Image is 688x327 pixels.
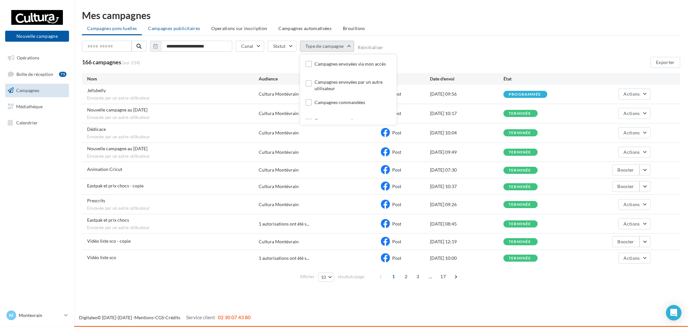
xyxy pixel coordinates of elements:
span: Nouvelle campagne au 11-08-2025 [87,146,147,151]
button: Booster [612,164,640,175]
span: 02 30 07 43 80 [218,314,251,320]
div: 75 [59,72,66,77]
span: Eastpak et prix chocs - copie [87,183,144,188]
span: Actions [624,255,640,261]
span: Campagnes [16,88,39,93]
span: Actions [624,202,640,207]
span: Campagnes automatisées [279,26,332,31]
div: Cultura Montévrain [259,130,299,136]
button: Actions [618,253,651,264]
span: Médiathèque [16,104,43,109]
button: Réinitialiser [358,45,384,50]
span: Vidéo liste sco [87,255,116,260]
button: Statut [268,41,296,52]
div: [DATE] 08:45 [430,221,504,227]
button: Type de campagne [300,41,354,52]
div: terminée [509,256,531,260]
span: © [DATE]-[DATE] - - - [79,315,251,320]
div: Open Intercom Messenger [666,305,682,321]
span: Actions [624,149,640,155]
div: terminée [509,203,531,207]
div: Nom [87,76,259,82]
div: [DATE] 09:56 [430,91,504,97]
div: terminée [509,111,531,116]
div: Cultura Montévrain [259,91,299,97]
span: Actions [624,130,640,135]
span: Vidéo liste sco - copie [87,238,131,244]
button: Booster [612,181,640,192]
div: Mes campagnes [82,10,680,20]
span: Boîte de réception [16,71,53,77]
div: Canal [381,76,430,82]
div: terminée [509,222,531,226]
div: Date d'envoi [430,76,504,82]
span: Dédicace [87,126,106,132]
span: Envoyée par un autre utilisateur [87,134,259,140]
span: 2 [401,271,411,282]
span: Post [392,255,401,261]
span: Nouvelle campagne au 26-08-2025 [87,107,147,112]
span: Afficher [300,274,314,280]
div: terminée [509,150,531,154]
span: Envoyée par un autre utilisateur [87,95,259,101]
span: 3 [413,271,423,282]
a: Calendrier [4,116,70,130]
a: CGS [155,315,164,320]
span: Post [392,167,401,173]
span: Calendrier [16,120,38,125]
span: 1 [388,271,399,282]
div: terminée [509,185,531,189]
span: Post [392,184,401,189]
a: Crédits [165,315,180,320]
p: Montevrain [19,312,62,319]
div: Cultura Montévrain [259,238,299,245]
span: M [9,312,14,319]
span: Actions [624,221,640,227]
div: Cultura Montévrain [259,110,299,117]
button: Nouvelle campagne [5,31,69,42]
div: Audience [259,76,381,82]
button: Actions [618,199,651,210]
div: [DATE] 10:04 [430,130,504,136]
div: Campagnes commandées [314,99,365,106]
div: programmée [509,92,541,97]
span: Opérations [17,55,39,60]
a: Médiathèque [4,100,70,113]
div: Campagnes envoyées par mon gestionnaire [314,117,391,130]
a: Digitaleo [79,315,97,320]
span: Post [392,91,401,97]
a: Opérations [4,51,70,65]
span: Post [392,202,401,207]
div: Cultura Montévrain [259,167,299,173]
div: [DATE] 12:19 [430,238,504,245]
span: Operations sur inscription [211,26,267,31]
button: Booster [612,236,640,247]
a: Campagnes [4,84,70,97]
a: Mentions [135,315,154,320]
span: 1 autorisations ont été s... [259,255,309,261]
div: [DATE] 10:17 [430,110,504,117]
span: Post [392,239,401,244]
div: terminée [509,168,531,173]
span: Post [392,111,401,116]
div: [DATE] 07:30 [430,167,504,173]
span: Prescrits [87,198,105,203]
span: 10 [321,275,326,280]
span: Envoyée par un autre utilisateur [87,225,259,231]
button: Actions [618,218,651,229]
div: Cultura Montévrain [259,183,299,190]
span: ... [425,271,435,282]
button: 10 [318,273,334,282]
span: Jellybelly [87,88,106,93]
div: terminée [509,240,531,244]
button: Actions [618,147,651,158]
div: [DATE] 09:26 [430,201,504,208]
span: Post [392,149,401,155]
div: État [504,76,577,82]
span: Envoyée par un autre utilisateur [87,115,259,121]
div: [DATE] 10:37 [430,183,504,190]
div: Campagnes envoyées par un autre utilisateur [314,79,391,92]
div: [DATE] 10:00 [430,255,504,261]
a: Boîte de réception75 [4,67,70,81]
span: Actions [624,91,640,97]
